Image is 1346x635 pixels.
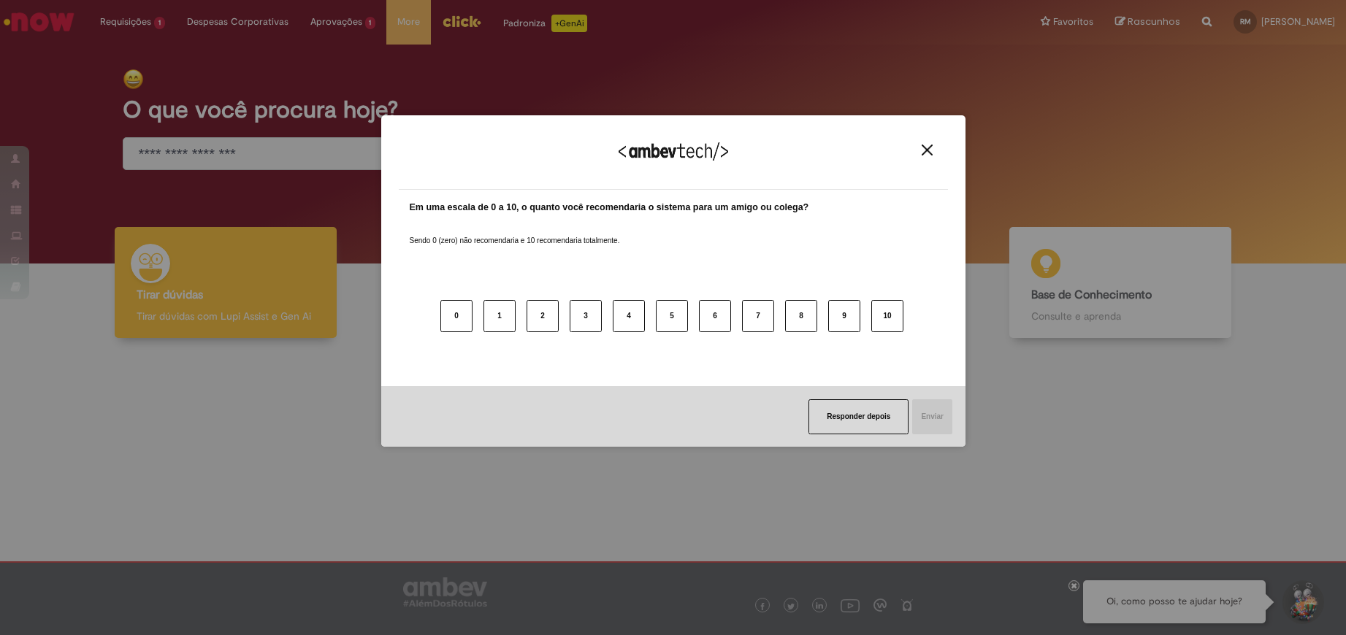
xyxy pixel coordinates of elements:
[570,300,602,332] button: 3
[742,300,774,332] button: 7
[440,300,473,332] button: 0
[828,300,860,332] button: 9
[922,145,933,155] img: Close
[410,218,620,246] label: Sendo 0 (zero) não recomendaria e 10 recomendaria totalmente.
[871,300,903,332] button: 10
[410,201,809,215] label: Em uma escala de 0 a 10, o quanto você recomendaria o sistema para um amigo ou colega?
[656,300,688,332] button: 5
[917,144,937,156] button: Close
[527,300,559,332] button: 2
[483,300,516,332] button: 1
[619,142,728,161] img: Logo Ambevtech
[785,300,817,332] button: 8
[613,300,645,332] button: 4
[808,399,909,434] button: Responder depois
[699,300,731,332] button: 6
